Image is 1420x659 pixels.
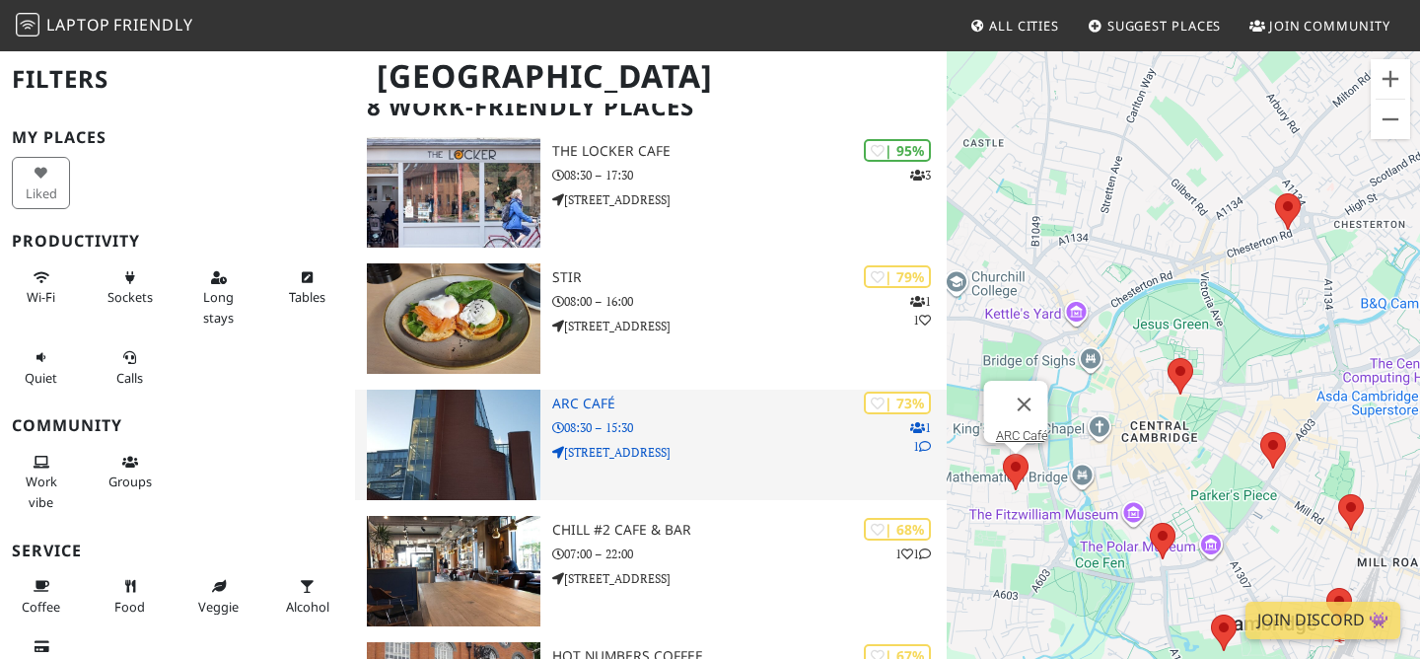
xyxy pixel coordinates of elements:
[46,14,110,36] span: Laptop
[552,522,947,539] h3: Chill #2 Cafe & Bar
[961,8,1067,43] a: All Cities
[1107,17,1222,35] span: Suggest Places
[552,545,947,563] p: 07:00 – 22:00
[12,446,70,518] button: Work vibe
[26,473,57,510] span: People working
[864,518,931,541] div: | 68%
[552,418,947,437] p: 08:30 – 15:30
[113,14,192,36] span: Friendly
[355,390,947,500] a: ARC Café | 73% 11 ARC Café 08:30 – 15:30 [STREET_ADDRESS]
[355,516,947,626] a: Chill #2 Cafe & Bar | 68% 11 Chill #2 Cafe & Bar 07:00 – 22:00 [STREET_ADDRESS]
[12,570,70,622] button: Coffee
[552,317,947,335] p: [STREET_ADDRESS]
[12,261,70,314] button: Wi-Fi
[864,392,931,414] div: | 73%
[864,139,931,162] div: | 95%
[22,598,60,616] span: Coffee
[289,288,325,306] span: Work-friendly tables
[198,598,239,616] span: Veggie
[552,396,947,412] h3: ARC Café
[552,190,947,209] p: [STREET_ADDRESS]
[1242,8,1398,43] a: Join Community
[1371,100,1410,139] button: Zoom out
[367,263,540,374] img: Stir
[1371,59,1410,99] button: Zoom in
[101,261,159,314] button: Sockets
[101,446,159,498] button: Groups
[116,369,143,387] span: Video/audio calls
[552,569,947,588] p: [STREET_ADDRESS]
[552,443,947,462] p: [STREET_ADDRESS]
[101,341,159,394] button: Calls
[101,570,159,622] button: Food
[552,166,947,184] p: 08:30 – 17:30
[367,390,540,500] img: ARC Café
[12,341,70,394] button: Quiet
[25,369,57,387] span: Quiet
[367,137,540,248] img: The Locker Cafe
[286,598,329,616] span: Alcohol
[27,288,55,306] span: Stable Wi-Fi
[12,49,343,110] h2: Filters
[996,428,1048,443] a: ARC Café
[1080,8,1230,43] a: Suggest Places
[107,288,153,306] span: Power sockets
[278,570,336,622] button: Alcohol
[910,292,931,329] p: 1 1
[910,418,931,456] p: 1 1
[552,292,947,311] p: 08:00 – 16:00
[361,49,943,104] h1: [GEOGRAPHIC_DATA]
[12,128,343,147] h3: My Places
[910,166,931,184] p: 3
[1269,17,1390,35] span: Join Community
[16,9,193,43] a: LaptopFriendly LaptopFriendly
[278,261,336,314] button: Tables
[355,263,947,374] a: Stir | 79% 11 Stir 08:00 – 16:00 [STREET_ADDRESS]
[1245,602,1400,639] a: Join Discord 👾
[355,137,947,248] a: The Locker Cafe | 95% 3 The Locker Cafe 08:30 – 17:30 [STREET_ADDRESS]
[12,542,343,560] h3: Service
[16,13,39,37] img: LaptopFriendly
[989,17,1059,35] span: All Cities
[12,416,343,435] h3: Community
[552,143,947,160] h3: The Locker Cafe
[895,545,931,563] p: 1 1
[114,598,145,616] span: Food
[189,261,248,333] button: Long stays
[108,473,152,490] span: Group tables
[552,269,947,286] h3: Stir
[1001,381,1048,428] button: Close
[864,265,931,288] div: | 79%
[189,570,248,622] button: Veggie
[12,232,343,251] h3: Productivity
[367,516,540,626] img: Chill #2 Cafe & Bar
[203,288,234,326] span: Long stays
